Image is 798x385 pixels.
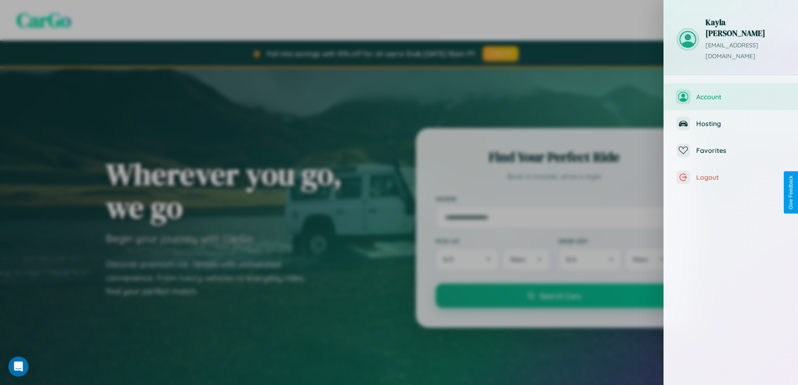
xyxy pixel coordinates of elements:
button: Logout [664,164,798,191]
h3: Kayla [PERSON_NAME] [705,17,785,39]
span: Favorites [696,146,785,155]
span: Hosting [696,119,785,128]
div: Give Feedback [788,176,794,209]
button: Account [664,83,798,110]
span: Account [696,93,785,101]
button: Hosting [664,110,798,137]
p: [EMAIL_ADDRESS][DOMAIN_NAME] [705,40,785,62]
div: Open Intercom Messenger [8,357,28,377]
span: Logout [696,173,785,181]
button: Favorites [664,137,798,164]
